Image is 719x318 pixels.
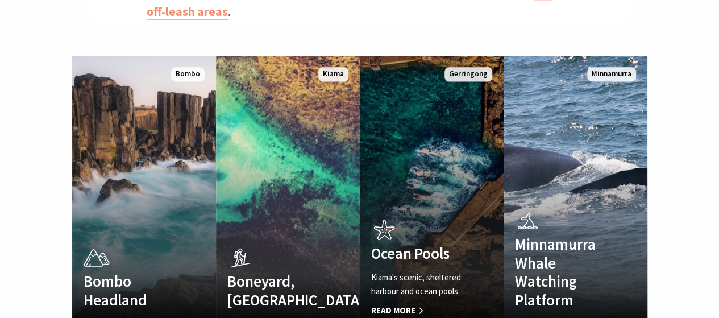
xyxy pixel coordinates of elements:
h4: Ocean Pools [371,244,471,262]
p: Kiama's scenic, sheltered harbour and ocean pools [371,271,471,298]
span: Gerringong [444,67,492,81]
h4: Bombo Headland [84,272,183,309]
span: Bombo [171,67,205,81]
h4: Minnamurra Whale Watching Platform [515,235,614,309]
h4: Boneyard, [GEOGRAPHIC_DATA] [227,272,327,309]
span: Read More [371,304,471,317]
span: Minnamurra [587,67,636,81]
span: Kiama [318,67,348,81]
